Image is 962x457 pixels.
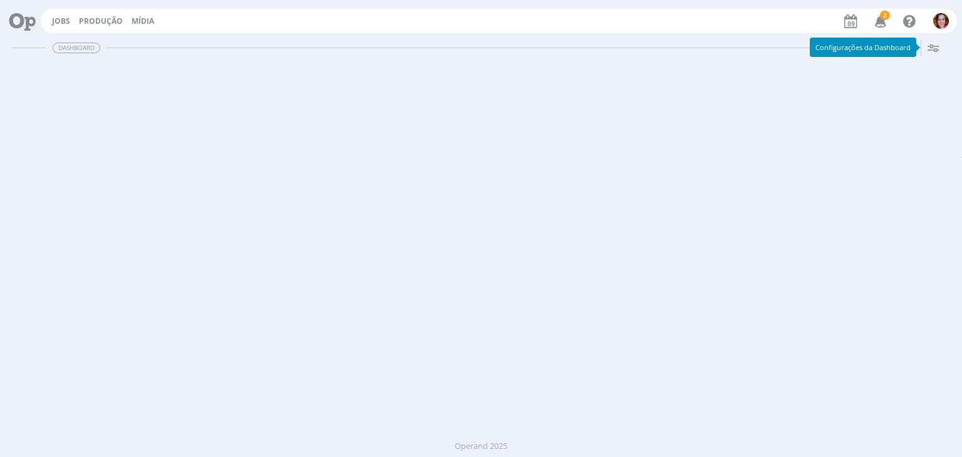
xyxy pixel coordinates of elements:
[75,16,127,26] button: Produção
[79,16,123,26] a: Produção
[867,10,892,33] button: 2
[53,43,100,53] span: Dashboard
[128,16,158,26] button: Mídia
[132,16,154,26] a: Mídia
[52,16,70,26] a: Jobs
[810,38,916,57] div: Configurações da Dashboard
[933,10,949,32] button: B
[933,13,949,29] img: B
[880,11,890,20] span: 2
[48,16,74,26] button: Jobs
